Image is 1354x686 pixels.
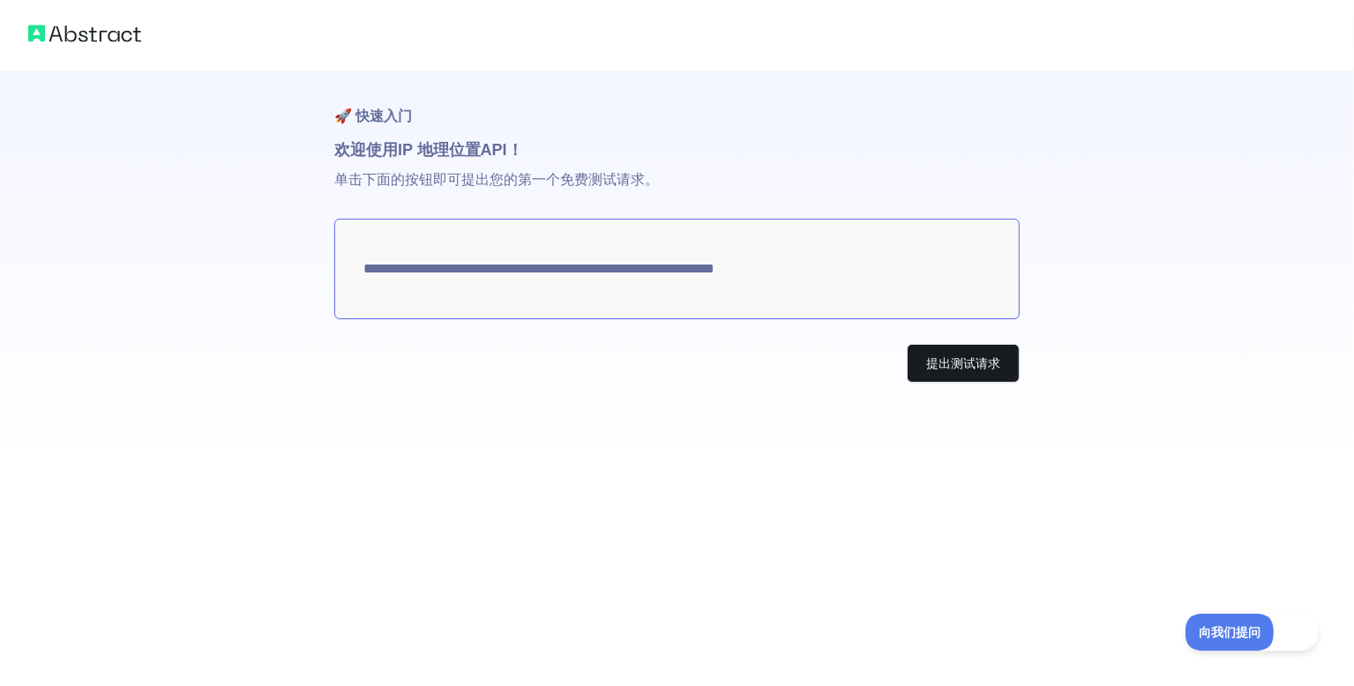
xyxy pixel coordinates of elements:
font: 单击下面的按钮即可提出您的第一个免费测试请求。 [334,172,659,187]
font: 提出测试请求 [926,356,1000,370]
font: 欢迎使用 [334,141,398,159]
font: IP 地理位置 [398,141,481,159]
font: API！ [481,141,523,159]
img: 抽象标志 [28,21,141,46]
button: 提出测试请求 [907,344,1020,384]
iframe: 切换客户支持 [1186,614,1319,651]
font: 🚀 快速入门 [334,108,412,123]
